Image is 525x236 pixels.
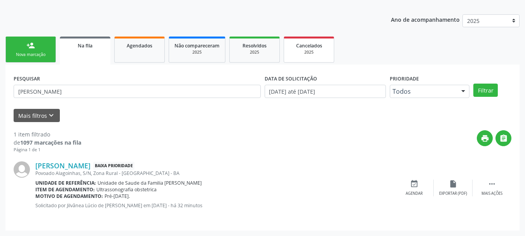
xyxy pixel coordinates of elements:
[20,139,81,146] strong: 1097 marcações na fila
[296,42,322,49] span: Cancelados
[390,73,419,85] label: Prioridade
[406,191,423,196] div: Agendar
[242,42,267,49] span: Resolvidos
[488,180,496,188] i: 
[14,73,40,85] label: PESQUISAR
[499,134,508,143] i: 
[265,73,317,85] label: DATA DE SOLICITAÇÃO
[290,49,328,55] div: 2025
[481,134,489,143] i: print
[35,186,95,193] b: Item de agendamento:
[96,186,157,193] span: Ultrassonografia obstetrica
[392,87,453,95] span: Todos
[105,193,130,199] span: Pré-[DATE].
[93,162,134,170] span: Baixa Prioridade
[35,170,395,177] div: Povoado Alagoinhas, S/N, Zona Rural - [GEOGRAPHIC_DATA] - BA
[391,14,460,24] p: Ano de acompanhamento
[235,49,274,55] div: 2025
[14,138,81,147] div: de
[35,193,103,199] b: Motivo de agendamento:
[174,49,220,55] div: 2025
[11,52,50,58] div: Nova marcação
[481,191,502,196] div: Mais ações
[265,85,386,98] input: Selecione um intervalo
[174,42,220,49] span: Não compareceram
[35,202,395,209] p: Solicitado por Jilvânea Lúcio de [PERSON_NAME] em [DATE] - há 32 minutos
[439,191,467,196] div: Exportar (PDF)
[47,111,56,120] i: keyboard_arrow_down
[35,161,91,170] a: [PERSON_NAME]
[35,180,96,186] b: Unidade de referência:
[14,85,261,98] input: Nome, CNS
[477,130,493,146] button: print
[14,130,81,138] div: 1 item filtrado
[14,109,60,122] button: Mais filtroskeyboard_arrow_down
[127,42,152,49] span: Agendados
[14,161,30,178] img: img
[78,42,92,49] span: Na fila
[98,180,202,186] span: Unidade de Saude da Familia [PERSON_NAME]
[449,180,457,188] i: insert_drive_file
[473,84,498,97] button: Filtrar
[410,180,419,188] i: event_available
[495,130,511,146] button: 
[14,147,81,153] div: Página 1 de 1
[26,41,35,50] div: person_add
